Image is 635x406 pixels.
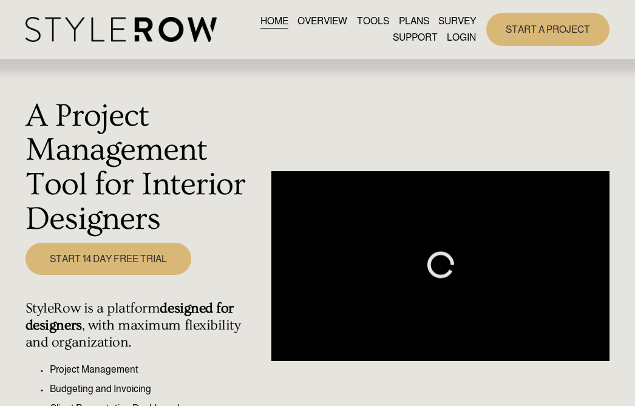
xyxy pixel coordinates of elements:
a: START A PROJECT [486,13,610,46]
strong: designed for designers [25,300,237,333]
a: SURVEY [438,13,476,29]
a: folder dropdown [393,30,438,46]
p: Project Management [50,362,265,377]
a: START 14 DAY FREE TRIAL [25,243,191,274]
img: StyleRow [25,17,217,42]
h1: A Project Management Tool for Interior Designers [25,99,265,237]
p: Budgeting and Invoicing [50,382,265,396]
h4: StyleRow is a platform , with maximum flexibility and organization. [25,300,265,351]
a: TOOLS [357,13,389,29]
a: PLANS [399,13,429,29]
span: SUPPORT [393,30,438,45]
a: OVERVIEW [297,13,347,29]
a: LOGIN [447,30,476,46]
a: HOME [260,13,288,29]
